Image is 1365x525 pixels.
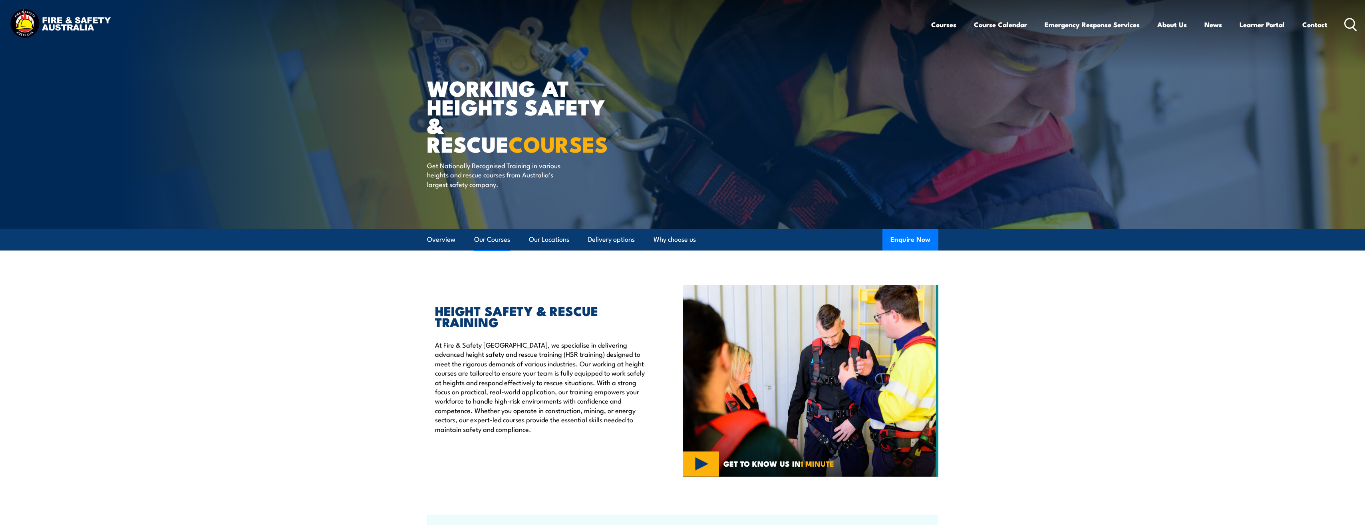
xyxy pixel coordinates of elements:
a: Learner Portal [1240,14,1285,35]
a: Delivery options [588,229,635,250]
strong: 1 MINUTE [801,457,834,469]
p: At Fire & Safety [GEOGRAPHIC_DATA], we specialise in delivering advanced height safety and rescue... [435,340,646,434]
a: Overview [427,229,455,250]
img: Fire & Safety Australia offer working at heights courses and training [683,285,938,477]
a: Courses [931,14,956,35]
h1: WORKING AT HEIGHTS SAFETY & RESCUE [427,78,624,153]
a: About Us [1157,14,1187,35]
a: Our Locations [529,229,569,250]
h2: HEIGHT SAFETY & RESCUE TRAINING [435,305,646,327]
button: Enquire Now [882,229,938,251]
a: Emergency Response Services [1045,14,1140,35]
strong: COURSES [509,127,608,160]
a: Why choose us [654,229,696,250]
a: Contact [1302,14,1327,35]
a: Course Calendar [974,14,1027,35]
p: Get Nationally Recognised Training in various heights and rescue courses from Australia’s largest... [427,161,573,189]
span: GET TO KNOW US IN [723,460,834,467]
a: News [1204,14,1222,35]
a: Our Courses [474,229,510,250]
